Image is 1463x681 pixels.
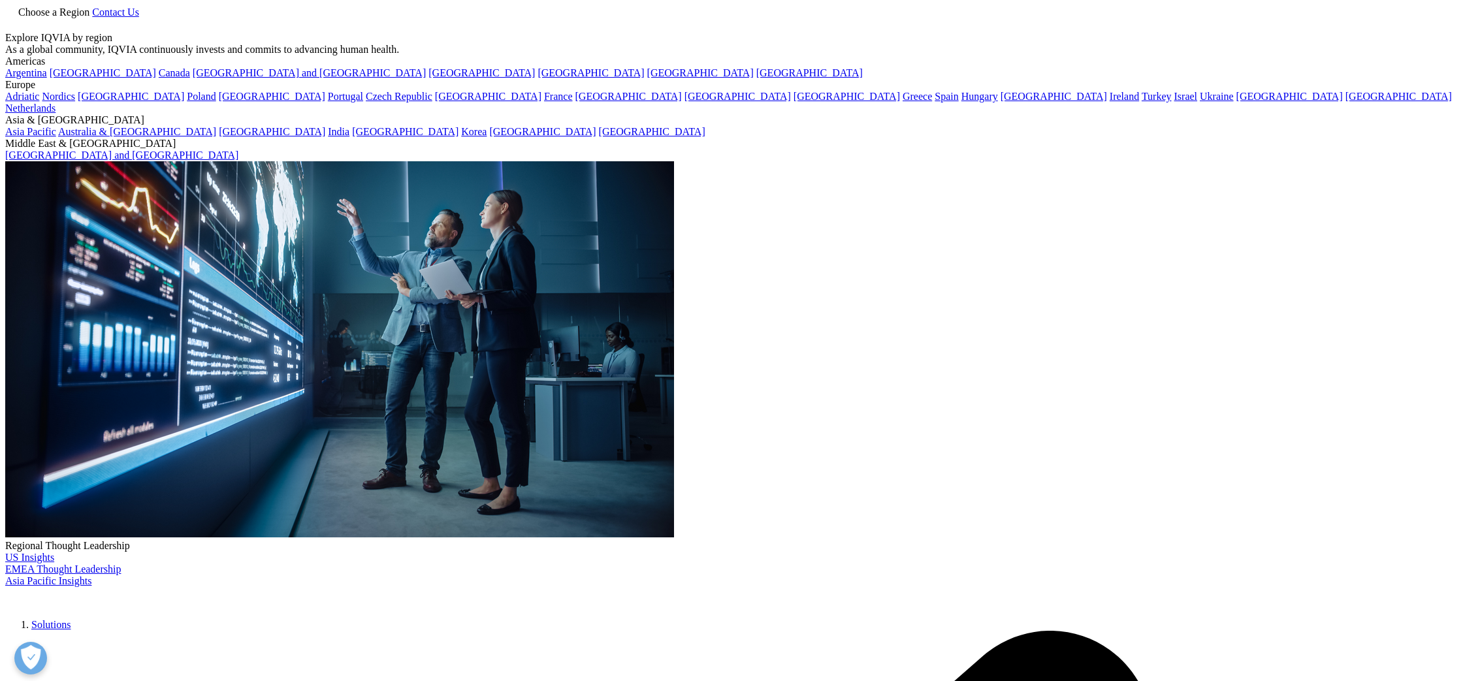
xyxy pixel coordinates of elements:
a: [GEOGRAPHIC_DATA] [647,67,754,78]
a: US Insights [5,552,54,563]
a: Poland [187,91,216,102]
a: Canada [159,67,190,78]
a: Hungary [961,91,998,102]
a: Netherlands [5,103,56,114]
a: Adriatic [5,91,39,102]
a: Korea [461,126,487,137]
a: [GEOGRAPHIC_DATA] [1236,91,1343,102]
a: Israel [1174,91,1198,102]
a: [GEOGRAPHIC_DATA] and [GEOGRAPHIC_DATA] [5,150,238,161]
div: Regional Thought Leadership [5,540,1458,552]
a: Asia Pacific [5,126,56,137]
a: [GEOGRAPHIC_DATA] [219,126,325,137]
a: Turkey [1142,91,1172,102]
a: [GEOGRAPHIC_DATA] [599,126,705,137]
div: Middle East & [GEOGRAPHIC_DATA] [5,138,1458,150]
div: As a global community, IQVIA continuously invests and commits to advancing human health. [5,44,1458,55]
a: Greece [903,91,932,102]
div: Explore IQVIA by region [5,32,1458,44]
a: Spain [935,91,958,102]
a: [GEOGRAPHIC_DATA] [684,91,791,102]
a: France [544,91,573,102]
div: Americas [5,55,1458,67]
a: [GEOGRAPHIC_DATA] [428,67,535,78]
a: India [328,126,349,137]
div: Asia & [GEOGRAPHIC_DATA] [5,114,1458,126]
img: 2093_analyzing-data-using-big-screen-display-and-laptop.png [5,161,674,537]
a: [GEOGRAPHIC_DATA] [78,91,184,102]
a: Czech Republic [366,91,432,102]
a: Ireland [1110,91,1139,102]
a: [GEOGRAPHIC_DATA] [50,67,156,78]
a: [GEOGRAPHIC_DATA] [1001,91,1107,102]
a: Argentina [5,67,47,78]
a: [GEOGRAPHIC_DATA] [538,67,644,78]
a: [GEOGRAPHIC_DATA] [219,91,325,102]
a: Solutions [31,619,71,630]
a: [GEOGRAPHIC_DATA] [489,126,596,137]
a: [GEOGRAPHIC_DATA] and [GEOGRAPHIC_DATA] [193,67,426,78]
a: EMEA Thought Leadership [5,563,121,575]
span: Choose a Region [18,7,89,18]
a: [GEOGRAPHIC_DATA] [1345,91,1452,102]
div: Europe [5,79,1458,91]
img: IQVIA Healthcare Information Technology and Pharma Clinical Research Company [5,587,110,606]
a: Contact Us [92,7,139,18]
a: Asia Pacific Insights [5,575,91,586]
a: Nordics [42,91,75,102]
a: Australia & [GEOGRAPHIC_DATA] [58,126,216,137]
a: [GEOGRAPHIC_DATA] [575,91,682,102]
a: [GEOGRAPHIC_DATA] [352,126,458,137]
a: [GEOGRAPHIC_DATA] [794,91,900,102]
a: [GEOGRAPHIC_DATA] [435,91,541,102]
a: Ukraine [1200,91,1234,102]
a: [GEOGRAPHIC_DATA] [756,67,863,78]
a: Portugal [328,91,363,102]
button: Open Preferences [14,642,47,674]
